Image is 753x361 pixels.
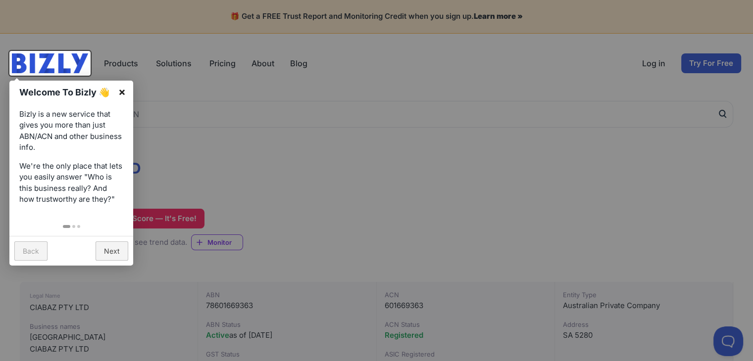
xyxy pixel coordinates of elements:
a: Next [96,241,128,261]
p: We're the only place that lets you easily answer "Who is this business really? And how trustworth... [19,161,123,205]
a: × [111,81,133,103]
p: Bizly is a new service that gives you more than just ABN/ACN and other business info. [19,109,123,153]
a: Back [14,241,48,261]
h1: Welcome To Bizly 👋 [19,86,113,99]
